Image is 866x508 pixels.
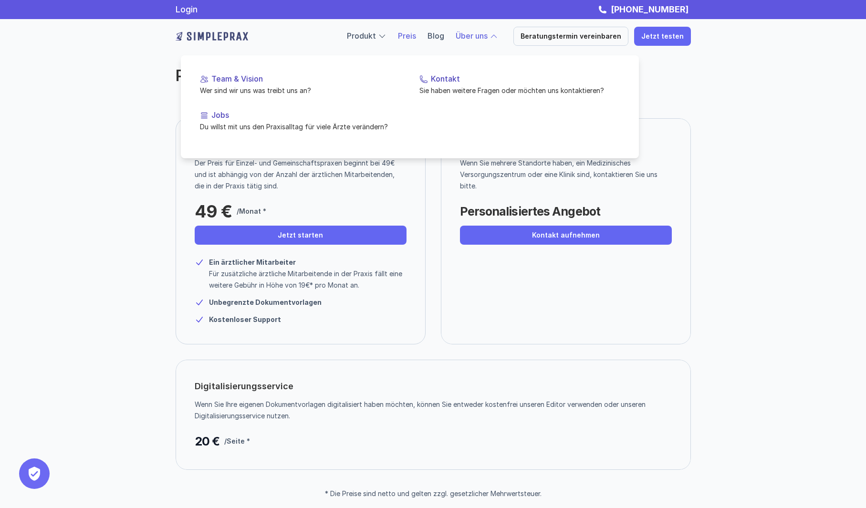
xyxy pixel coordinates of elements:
[195,379,293,394] p: Digitalisierungsservice
[200,85,400,95] p: Wer sind wir uns was treibt uns an?
[176,4,198,14] a: Login
[611,4,689,14] strong: [PHONE_NUMBER]
[200,122,400,132] p: Du willst mit uns den Praxisalltag für viele Ärzte verändern?
[195,226,407,245] a: Jetzt starten
[192,103,408,139] a: JobsDu willst mit uns den Praxisalltag für viele Ärzte verändern?
[460,226,672,245] a: Kontakt aufnehmen
[521,32,621,41] p: Beratungstermin vereinbaren
[211,74,400,83] p: Team & Vision
[634,27,691,46] a: Jetzt testen
[209,298,322,306] strong: Unbegrenzte Dokumentvorlagen
[412,67,627,103] a: KontaktSie haben weitere Fragen oder möchten uns kontaktieren?
[513,27,628,46] a: Beratungstermin vereinbaren
[431,74,620,83] p: Kontakt
[237,206,266,217] p: /Monat *
[195,202,232,221] p: 49 €
[192,67,408,103] a: Team & VisionWer sind wir uns was treibt uns an?
[195,432,219,451] p: 20 €
[532,231,600,239] p: Kontakt aufnehmen
[419,85,620,95] p: Sie haben weitere Fragen oder möchten uns kontaktieren?
[428,31,444,41] a: Blog
[608,4,691,14] a: [PHONE_NUMBER]
[641,32,684,41] p: Jetzt testen
[456,31,488,41] a: Über uns
[224,435,250,447] p: /Seite *
[211,111,400,120] p: Jobs
[195,157,399,192] p: Der Preis für Einzel- und Gemeinschaftspraxen beginnt bei 49€ und ist abhängig von der Anzahl der...
[209,315,281,323] strong: Kostenloser Support
[195,399,665,422] p: Wenn Sie Ihre eigenen Dokumentvorlagen digitalisiert haben möchten, können Sie entweder kostenfre...
[209,258,296,266] strong: Ein ärztlicher Mitarbeiter
[278,231,323,239] p: Jetzt starten
[176,67,533,85] h2: Preis
[460,157,665,192] p: Wenn Sie mehrere Standorte haben, ein Medizinisches Versorgungszentrum oder eine Klinik sind, kon...
[347,31,376,41] a: Produkt
[325,490,542,498] p: * Die Preise sind netto und gelten zzgl. gesetzlicher Mehrwertsteuer.
[209,268,407,291] p: Für zusätzliche ärztliche Mitarbeitende in der Praxis fällt eine weitere Gebühr in Höhe von 19€* ...
[398,31,416,41] a: Preis
[460,202,600,221] p: Personalisiertes Angebot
